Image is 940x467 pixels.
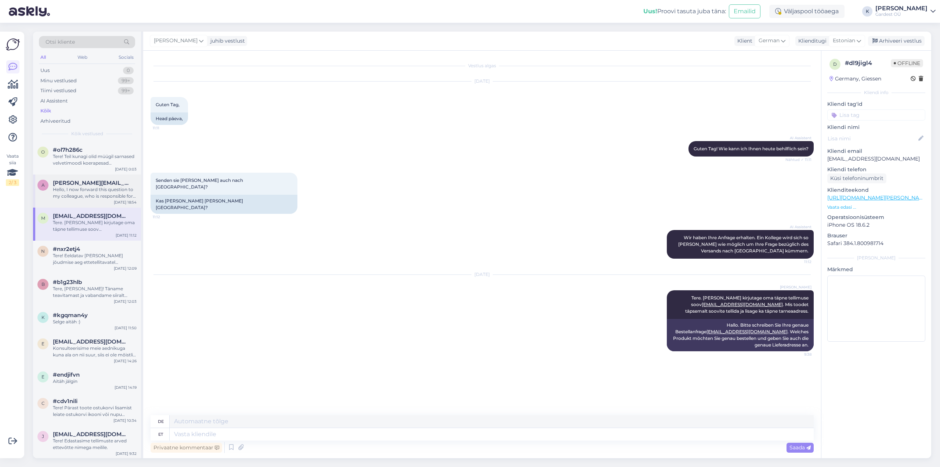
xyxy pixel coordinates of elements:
[729,4,760,18] button: Emailid
[685,295,810,314] span: Tere. [PERSON_NAME] kirjutage oma täpne tellimuse soov . Mis toodet täpsemalt soovite tellida ja ...
[875,6,928,11] div: [PERSON_NAME]
[53,398,77,405] span: #cdv1nili
[678,235,810,254] span: Wir haben Ihre Anfrage erhalten. Ein Kollege wird sich so [PERSON_NAME] wie möglich um Ihre Frage...
[41,248,45,254] span: n
[117,53,135,62] div: Socials
[6,179,19,186] div: 2 / 3
[734,37,752,45] div: Klient
[46,38,75,46] span: Otsi kliente
[115,166,137,172] div: [DATE] 0:03
[827,232,925,240] p: Brauser
[694,146,809,151] span: Guten Tag! Wie kann ich Ihnen heute behilflich sein?
[53,319,137,325] div: Selge aitäh :)
[114,266,137,271] div: [DATE] 12:09
[53,252,137,266] div: Tere! Eeldatav [PERSON_NAME] jõudmise aeg ettetellitavatel elupuudel on [DATE]. Kui elupuud jõuav...
[784,135,811,141] span: AI Assistent
[53,431,129,438] span: jaaguphinn@gmail.com
[845,59,891,68] div: # dl9jigl4
[41,281,45,287] span: b
[53,338,129,345] span: edgar94@bk.ru
[76,53,89,62] div: Web
[153,214,180,220] span: 11:12
[827,186,925,194] p: Klienditeekond
[53,153,137,166] div: Tere! Teil kunagi olid müügil sarnased velvetimoodi koerapesad valget/kreemjat värvitooni. Kas on...
[39,53,47,62] div: All
[868,36,925,46] div: Arhiveeri vestlus
[114,299,137,304] div: [DATE] 12:03
[53,246,80,252] span: #nxr2etj4
[151,112,188,125] div: Head päeva,
[789,444,811,451] span: Saada
[828,134,917,143] input: Lisa nimi
[827,155,925,163] p: [EMAIL_ADDRESS][DOMAIN_NAME]
[156,177,244,190] span: Senden sie [PERSON_NAME] auch nach [GEOGRAPHIC_DATA]?
[53,312,88,319] span: #kgqman4y
[207,37,245,45] div: juhib vestlust
[53,186,137,200] div: Hello, I now forward this question to my colleague, who is responsible for this. The reply will b...
[769,5,845,18] div: Väljaspool tööaega
[118,77,134,85] div: 99+
[833,37,855,45] span: Estonian
[151,195,297,214] div: Kas [PERSON_NAME] [PERSON_NAME] [GEOGRAPHIC_DATA]?
[40,77,77,85] div: Minu vestlused
[827,89,925,96] div: Kliendi info
[41,215,45,221] span: m
[41,341,44,346] span: e
[6,153,19,186] div: Vaata siia
[116,233,137,238] div: [DATE] 11:12
[759,37,780,45] span: German
[53,438,137,451] div: Tere! Edastasime tellimuste arved ettevõtte nimega meilile.
[6,37,20,51] img: Askly Logo
[151,271,814,278] div: [DATE]
[643,7,726,16] div: Proovi tasuta juba täna:
[784,224,811,230] span: AI Assistent
[827,266,925,273] p: Märkmed
[795,37,827,45] div: Klienditugi
[827,166,925,173] p: Kliendi telefon
[827,147,925,155] p: Kliendi email
[827,100,925,108] p: Kliendi tag'id
[875,6,936,17] a: [PERSON_NAME]Gardest OÜ
[53,279,82,285] span: #b1g23hlb
[113,418,137,423] div: [DATE] 10:34
[42,434,44,439] span: j
[154,37,198,45] span: [PERSON_NAME]
[40,67,50,74] div: Uus
[784,157,811,162] span: Nähtud ✓ 11:11
[53,180,129,186] span: agnes.unt@gmail.com
[156,102,180,107] span: Guten Tag,
[706,329,788,334] a: [EMAIL_ADDRESS][DOMAIN_NAME]
[862,6,872,17] div: K
[53,147,83,153] span: #ol7h286c
[784,352,811,357] span: 9:38
[151,443,222,453] div: Privaatne kommentaar
[827,255,925,261] div: [PERSON_NAME]
[53,345,137,358] div: Konsulteerisime meie aednikuga kuna ala on nii suur, siis ei ole mõistlik kasutada murul fungutsi...
[667,319,814,351] div: Hallo. Bitte schreiben Sie Ihre genaue Bestellanfrage . Welches Produkt möchten Sie genau bestell...
[53,219,137,233] div: Tere. [PERSON_NAME] kirjutage oma täpne tellimuse soov [EMAIL_ADDRESS][DOMAIN_NAME]. Mis toodet t...
[151,78,814,85] div: [DATE]
[118,87,134,94] div: 99+
[40,87,76,94] div: Tiimi vestlused
[827,204,925,211] p: Vaata edasi ...
[40,118,70,125] div: Arhiveeritud
[41,374,44,380] span: e
[875,11,928,17] div: Gardest OÜ
[151,62,814,69] div: Vestlus algas
[41,400,45,406] span: c
[833,61,837,67] span: d
[123,67,134,74] div: 0
[158,415,164,428] div: de
[53,405,137,418] div: Tere! Pärast toote ostukorvi lisamist leiate ostukorvi ikooni või nupu tavaliselt lehe paremast ü...
[115,385,137,390] div: [DATE] 14:19
[158,428,163,441] div: et
[40,97,68,105] div: AI Assistent
[40,107,51,115] div: Kõik
[153,125,180,131] span: 11:11
[115,325,137,331] div: [DATE] 11:50
[41,149,45,155] span: o
[827,109,925,121] input: Lisa tag
[827,173,886,183] div: Küsi telefoninumbrit
[827,194,929,201] a: [URL][DOMAIN_NAME][PERSON_NAME]
[41,315,45,320] span: k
